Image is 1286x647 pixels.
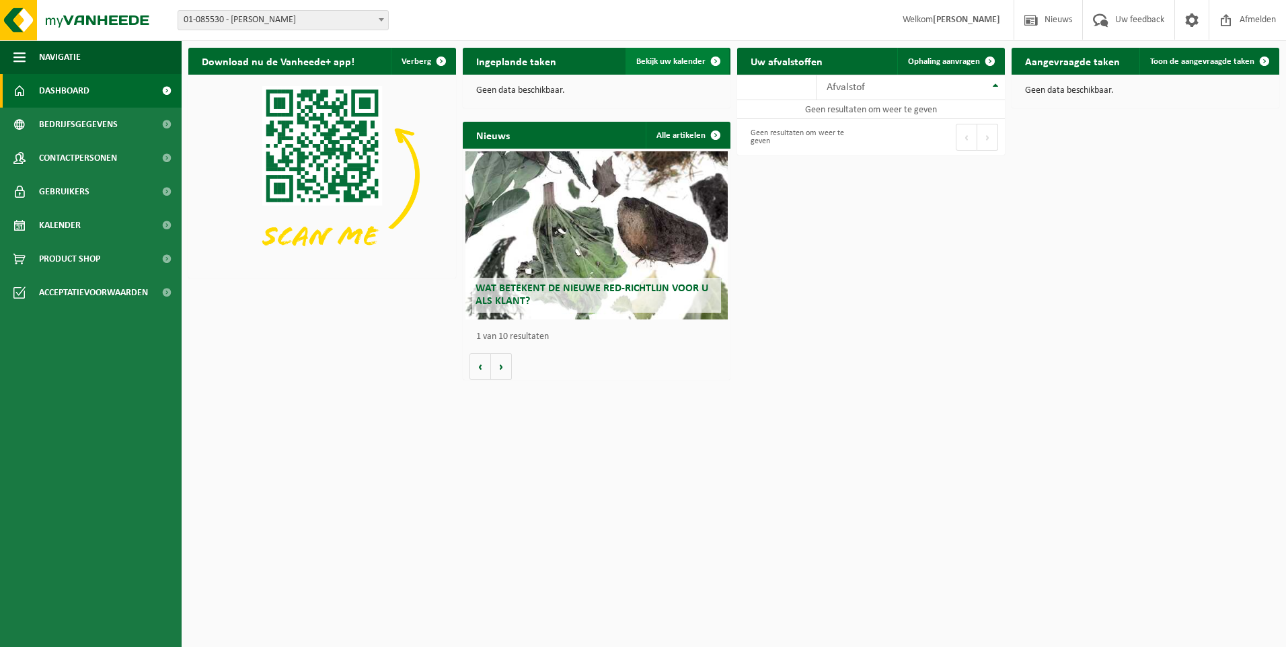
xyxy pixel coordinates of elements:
[1012,48,1133,74] h2: Aangevraagde taken
[476,86,717,96] p: Geen data beschikbaar.
[737,48,836,74] h2: Uw afvalstoffen
[977,124,998,151] button: Next
[1150,57,1254,66] span: Toon de aangevraagde taken
[178,10,389,30] span: 01-085530 - KRISTOF DELEERSNIJDER - OLSENE
[476,332,724,342] p: 1 van 10 resultaten
[39,74,89,108] span: Dashboard
[626,48,729,75] a: Bekijk uw kalender
[827,82,865,93] span: Afvalstof
[463,48,570,74] h2: Ingeplande taken
[39,108,118,141] span: Bedrijfsgegevens
[908,57,980,66] span: Ophaling aanvragen
[956,124,977,151] button: Previous
[469,353,491,380] button: Vorige
[491,353,512,380] button: Volgende
[188,75,456,276] img: Download de VHEPlus App
[737,100,1005,119] td: Geen resultaten om weer te geven
[39,208,81,242] span: Kalender
[646,122,729,149] a: Alle artikelen
[39,175,89,208] span: Gebruikers
[465,151,728,319] a: Wat betekent de nieuwe RED-richtlijn voor u als klant?
[39,276,148,309] span: Acceptatievoorwaarden
[391,48,455,75] button: Verberg
[463,122,523,148] h2: Nieuws
[744,122,864,152] div: Geen resultaten om weer te geven
[476,283,708,307] span: Wat betekent de nieuwe RED-richtlijn voor u als klant?
[1025,86,1266,96] p: Geen data beschikbaar.
[39,141,117,175] span: Contactpersonen
[39,242,100,276] span: Product Shop
[178,11,388,30] span: 01-085530 - KRISTOF DELEERSNIJDER - OLSENE
[402,57,431,66] span: Verberg
[188,48,368,74] h2: Download nu de Vanheede+ app!
[636,57,706,66] span: Bekijk uw kalender
[933,15,1000,25] strong: [PERSON_NAME]
[1139,48,1278,75] a: Toon de aangevraagde taken
[897,48,1004,75] a: Ophaling aanvragen
[39,40,81,74] span: Navigatie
